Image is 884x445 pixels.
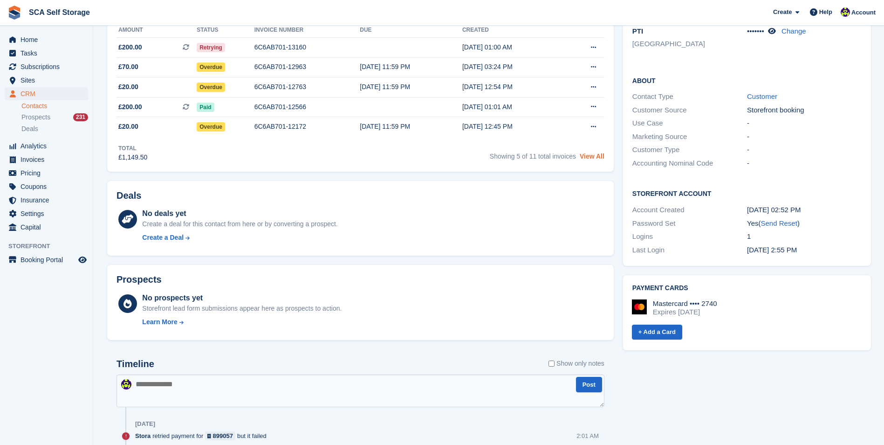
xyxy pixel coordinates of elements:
div: Total [118,144,147,153]
span: Coupons [21,180,76,193]
a: Customer [747,92,777,100]
div: 6C6AB701-12566 [254,102,360,112]
div: Customer Source [632,105,747,116]
span: Overdue [197,63,225,72]
span: Stora [135,431,151,440]
img: Thomas Webb [121,379,131,389]
a: menu [5,153,88,166]
div: Logins [632,231,747,242]
span: £20.00 [118,82,138,92]
div: [DATE] 11:59 PM [360,122,462,132]
div: 6C6AB701-13160 [254,42,360,52]
a: menu [5,33,88,46]
h2: Storefront Account [632,188,862,198]
a: menu [5,180,88,193]
div: [DATE] 01:01 AM [462,102,565,112]
div: 1 [747,231,862,242]
div: - [747,132,862,142]
span: ••••••• [747,27,764,35]
a: menu [5,194,88,207]
div: 2:01 AM [576,431,599,440]
div: 6C6AB701-12963 [254,62,360,72]
div: [DATE] 03:24 PM [462,62,565,72]
span: Settings [21,207,76,220]
button: Post [576,377,602,392]
label: Show only notes [548,359,604,369]
a: menu [5,47,88,60]
div: [DATE] [135,420,155,428]
div: [DATE] 11:59 PM [360,62,462,72]
span: £20.00 [118,122,138,132]
div: Password Set [632,218,747,229]
div: Expires [DATE] [653,308,717,316]
span: Analytics [21,139,76,153]
a: Prospects 231 [21,112,88,122]
a: 899057 [205,431,235,440]
span: Storefront [8,242,93,251]
div: Create a Deal [142,233,184,243]
div: [DATE] 12:45 PM [462,122,565,132]
div: [DATE] 11:59 PM [360,82,462,92]
div: 231 [73,113,88,121]
a: + Add a Card [632,325,682,340]
a: menu [5,167,88,180]
img: stora-icon-8386f47178a22dfd0bd8f6a31ec36ba5ce8667c1dd55bd0f319d3a0aa187defe.svg [7,6,21,20]
div: Last Login [632,245,747,256]
a: Create a Deal [142,233,337,243]
span: £200.00 [118,42,142,52]
img: Thomas Webb [841,7,850,17]
a: Change [781,27,806,35]
div: [DATE] 02:52 PM [747,205,862,216]
span: Create [773,7,792,17]
a: menu [5,139,88,153]
h2: About [632,76,862,85]
a: menu [5,207,88,220]
span: PTI [632,27,643,35]
li: [GEOGRAPHIC_DATA] [632,39,747,49]
div: Learn More [142,317,177,327]
div: 6C6AB701-12763 [254,82,360,92]
div: Create a deal for this contact from here or by converting a prospect. [142,219,337,229]
a: menu [5,74,88,87]
div: Storefront lead form submissions appear here as prospects to action. [142,304,342,313]
div: Customer Type [632,145,747,155]
a: SCA Self Storage [25,5,94,20]
a: menu [5,221,88,234]
div: Mastercard •••• 2740 [653,299,717,308]
div: No prospects yet [142,292,342,304]
div: retried payment for but it failed [135,431,271,440]
span: Retrying [197,43,225,52]
th: Created [462,23,565,38]
th: Amount [116,23,197,38]
span: Overdue [197,83,225,92]
div: £1,149.50 [118,153,147,162]
a: Send Reset [761,219,797,227]
div: - [747,145,862,155]
span: Subscriptions [21,60,76,73]
span: Help [819,7,832,17]
a: Contacts [21,102,88,111]
th: Invoice number [254,23,360,38]
span: Home [21,33,76,46]
div: 899057 [213,431,233,440]
div: Account Created [632,205,747,216]
a: Deals [21,124,88,134]
div: - [747,118,862,129]
span: Sites [21,74,76,87]
div: Contact Type [632,91,747,102]
span: Capital [21,221,76,234]
div: 6C6AB701-12172 [254,122,360,132]
div: Storefront booking [747,105,862,116]
div: No deals yet [142,208,337,219]
th: Due [360,23,462,38]
a: Preview store [77,254,88,265]
span: Invoices [21,153,76,166]
a: menu [5,253,88,266]
div: Yes [747,218,862,229]
a: menu [5,87,88,100]
div: Accounting Nominal Code [632,158,747,169]
a: menu [5,60,88,73]
span: Pricing [21,167,76,180]
div: - [747,158,862,169]
span: £70.00 [118,62,138,72]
